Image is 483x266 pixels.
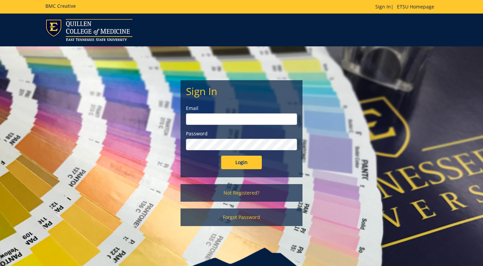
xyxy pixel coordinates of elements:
[45,19,132,41] img: ETSU logo
[186,86,297,97] h2: Sign In
[181,184,302,202] a: Not Registered?
[221,156,262,169] input: Login
[375,3,438,10] p: |
[394,3,438,10] a: ETSU Homepage
[186,130,297,137] label: Password
[186,105,297,112] label: Email
[375,3,391,10] a: Sign In
[181,208,302,226] a: Forgot Password
[45,3,76,8] h5: BMC Creative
